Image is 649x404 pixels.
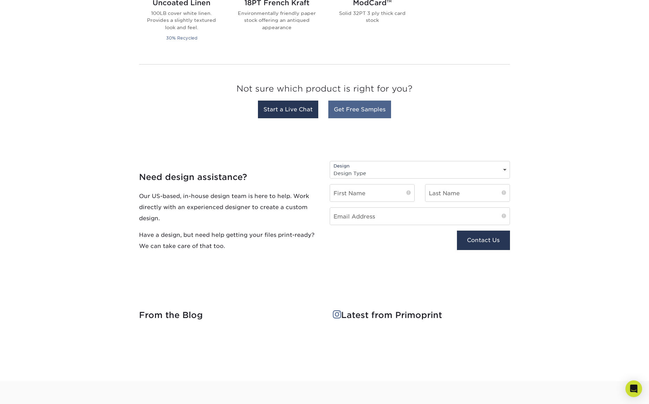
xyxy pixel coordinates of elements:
p: Environmentally friendly paper stock offering an antiqued appearance [237,10,316,31]
p: Have a design, but need help getting your files print-ready? We can take care of that too. [139,229,319,251]
h3: Not sure which product is right for you? [139,78,510,102]
h4: Need design assistance? [139,172,319,182]
iframe: reCAPTCHA [330,231,423,255]
p: 100LB cover white linen. Provides a slightly textured look and feel. [142,10,221,31]
h4: From the Blog [139,310,316,320]
a: Get Free Samples [328,101,391,118]
p: Solid 32PT 3 ply thick card stock [333,10,412,24]
p: Our US-based, in-house design team is here to help. Work directly with an experienced designer to... [139,190,319,224]
div: Open Intercom Messenger [625,380,642,397]
h4: Latest from Primoprint [333,310,510,320]
small: 30% Recycled [166,35,197,41]
button: Contact Us [457,231,510,250]
a: Start a Live Chat [258,101,318,118]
